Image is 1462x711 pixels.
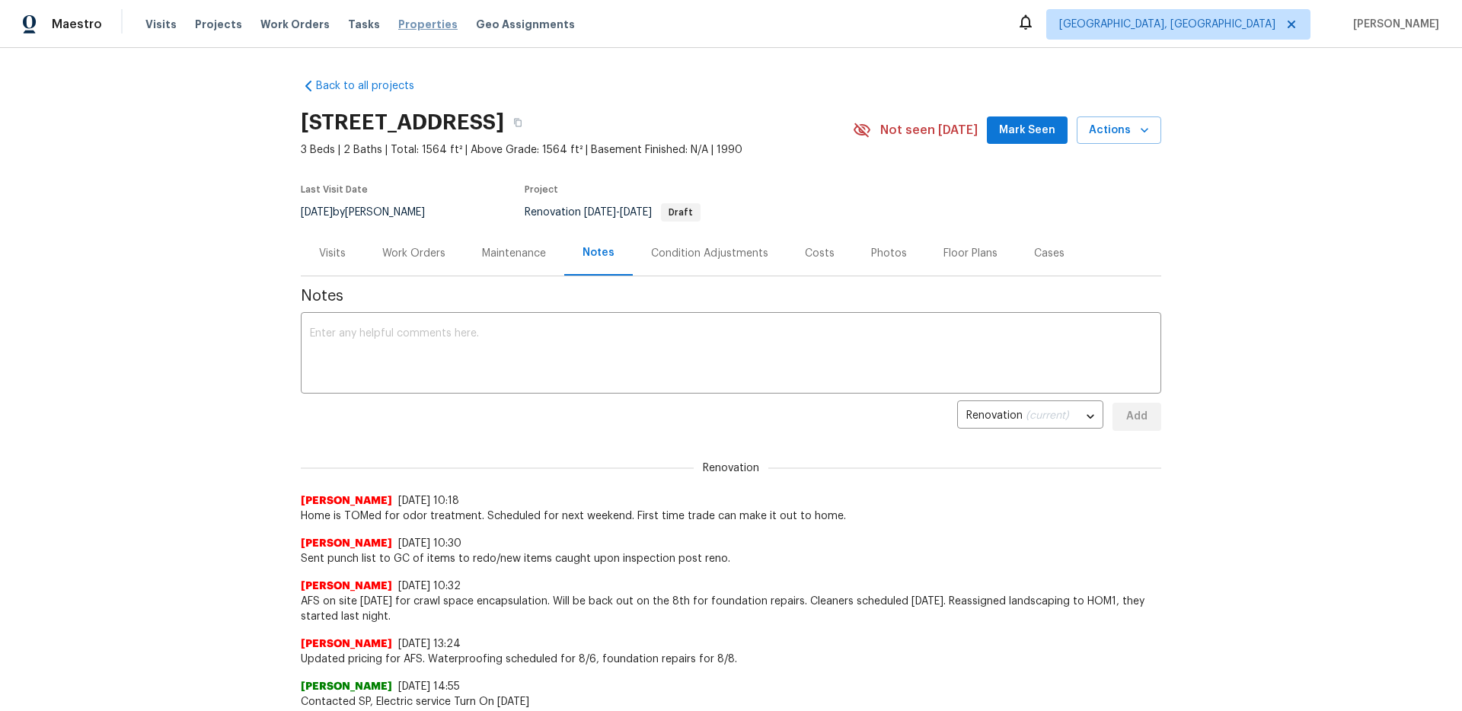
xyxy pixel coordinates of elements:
button: Actions [1077,116,1161,145]
div: Condition Adjustments [651,246,768,261]
div: by [PERSON_NAME] [301,203,443,222]
div: Photos [871,246,907,261]
span: [DATE] [620,207,652,218]
div: Cases [1034,246,1065,261]
span: Contacted SP, Electric service Turn On [DATE] [301,694,1161,709]
span: [DATE] 14:55 [398,681,460,692]
span: Mark Seen [999,121,1055,140]
a: Back to all projects [301,78,447,94]
span: Draft [662,208,699,217]
span: Work Orders [260,17,330,32]
h2: [STREET_ADDRESS] [301,115,504,130]
span: [PERSON_NAME] [301,679,392,694]
span: [DATE] 10:30 [398,538,461,549]
span: Geo Assignments [476,17,575,32]
span: [PERSON_NAME] [301,579,392,594]
span: [DATE] 13:24 [398,639,461,649]
div: Costs [805,246,835,261]
span: AFS on site [DATE] for crawl space encapsulation. Will be back out on the 8th for foundation repa... [301,594,1161,624]
span: Home is TOMed for odor treatment. Scheduled for next weekend. First time trade can make it out to... [301,509,1161,524]
span: [PERSON_NAME] [301,493,392,509]
div: Maintenance [482,246,546,261]
span: 3 Beds | 2 Baths | Total: 1564 ft² | Above Grade: 1564 ft² | Basement Finished: N/A | 1990 [301,142,853,158]
span: [DATE] [584,207,616,218]
div: Notes [583,245,614,260]
span: Updated pricing for AFS. Waterproofing scheduled for 8/6, foundation repairs for 8/8. [301,652,1161,667]
span: Properties [398,17,458,32]
span: Last Visit Date [301,185,368,194]
span: Visits [145,17,177,32]
span: [GEOGRAPHIC_DATA], [GEOGRAPHIC_DATA] [1059,17,1275,32]
div: Floor Plans [943,246,998,261]
div: Renovation (current) [957,398,1103,435]
span: Project [525,185,558,194]
span: Actions [1089,121,1149,140]
span: Maestro [52,17,102,32]
span: Projects [195,17,242,32]
span: Renovation [525,207,701,218]
span: Tasks [348,19,380,30]
button: Mark Seen [987,116,1068,145]
span: [PERSON_NAME] [1347,17,1439,32]
span: - [584,207,652,218]
span: [PERSON_NAME] [301,536,392,551]
div: Work Orders [382,246,445,261]
span: [DATE] [301,207,333,218]
span: Renovation [694,461,768,476]
span: [DATE] 10:18 [398,496,459,506]
div: Visits [319,246,346,261]
span: Sent punch list to GC of items to redo/new items caught upon inspection post reno. [301,551,1161,566]
span: [PERSON_NAME] [301,636,392,652]
span: Notes [301,289,1161,304]
span: (current) [1026,410,1069,421]
span: Not seen [DATE] [880,123,978,138]
span: [DATE] 10:32 [398,581,461,591]
button: Copy Address [504,109,531,136]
